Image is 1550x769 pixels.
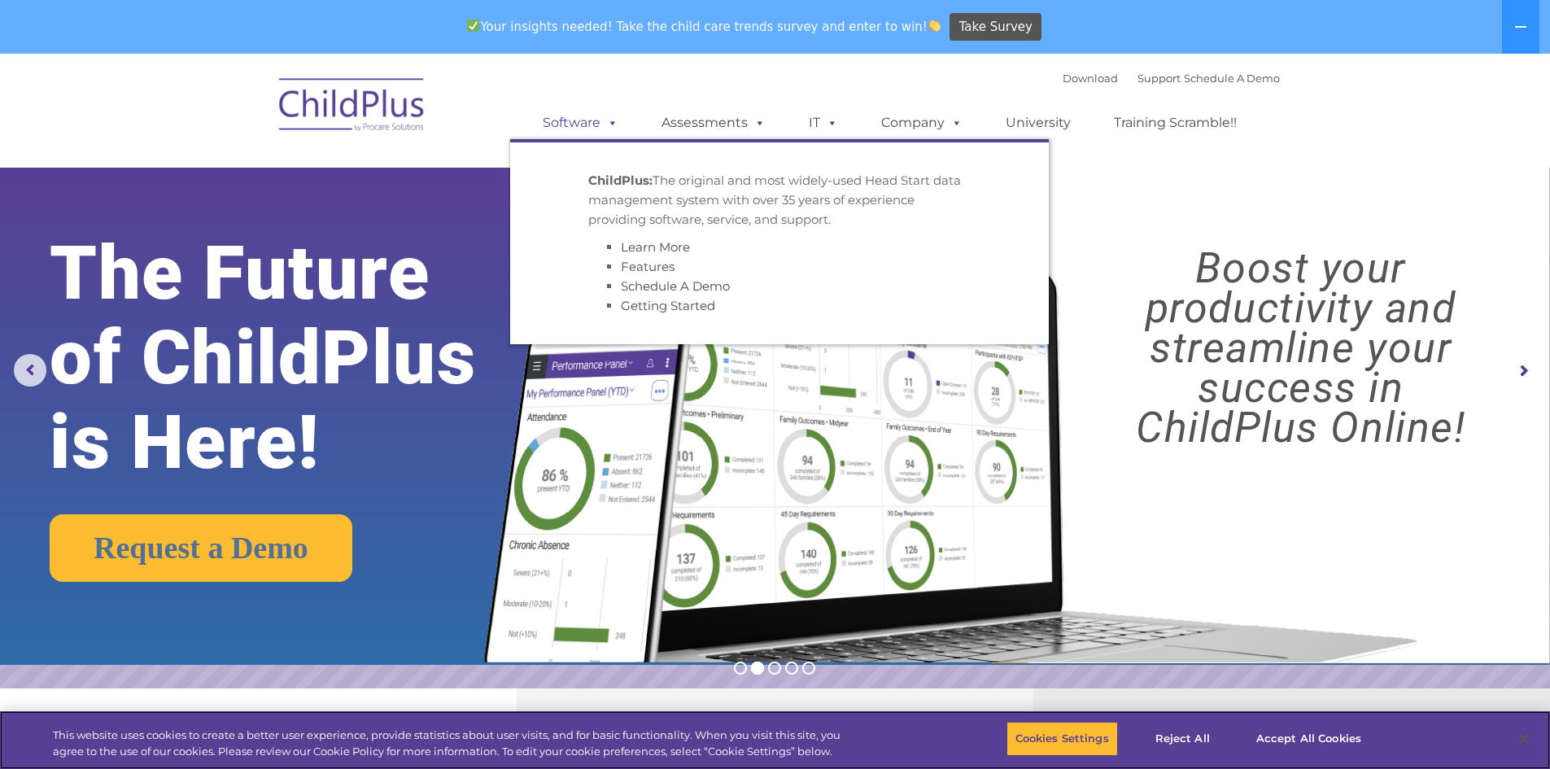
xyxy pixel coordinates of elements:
p: The original and most widely-used Head Start data management system with over 35 years of experie... [588,171,971,229]
span: Phone number [226,174,295,186]
button: Cookies Settings [1006,722,1118,756]
a: University [989,107,1087,139]
a: Getting Started [621,298,715,313]
a: Company [865,107,979,139]
a: Support [1137,72,1181,85]
rs-layer: Boost your productivity and streamline your success in ChildPlus Online! [1071,248,1530,448]
img: ChildPlus by Procare Solutions [271,67,434,148]
span: Last name [226,107,276,120]
img: ✅ [467,20,479,32]
a: Features [621,259,675,274]
a: Request a Demo [50,514,352,582]
img: 👏 [928,20,941,32]
a: Software [526,107,635,139]
a: Training Scramble!! [1098,107,1253,139]
button: Reject All [1132,722,1233,756]
a: Schedule A Demo [1184,72,1280,85]
a: Download [1063,72,1118,85]
button: Close [1506,721,1542,757]
a: Take Survey [950,13,1041,42]
a: Schedule A Demo [621,278,730,294]
span: Your insights needed! Take the child care trends survey and enter to win! [461,11,948,42]
button: Accept All Cookies [1247,722,1370,756]
a: IT [792,107,854,139]
rs-layer: The Future of ChildPlus is Here! [50,231,544,485]
div: This website uses cookies to create a better user experience, provide statistics about user visit... [53,727,853,759]
strong: ChildPlus: [588,173,653,188]
a: Assessments [645,107,782,139]
font: | [1063,72,1280,85]
a: Learn More [621,239,690,255]
span: Take Survey [959,13,1033,42]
